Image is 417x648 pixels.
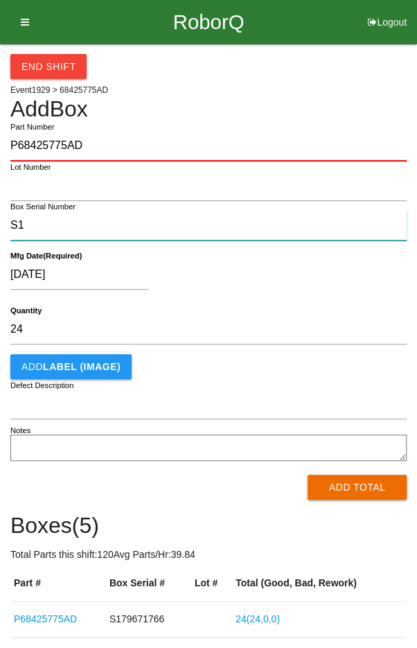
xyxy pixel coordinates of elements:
th: Box Serial # [106,566,191,602]
a: P68425775AD [14,613,77,624]
label: Box Serial Number [10,201,76,213]
th: Lot # [191,566,232,602]
b: Quantity [10,306,42,315]
span: Event 1929 > 68425775AD [10,85,108,95]
label: Part Number [10,121,54,133]
button: Add Total [308,475,407,500]
b: Mfg Date (Required) [10,252,82,261]
a: 24(24,0,0) [236,613,280,624]
h4: Boxes ( 5 ) [10,514,407,538]
label: Notes [10,425,30,437]
b: LABEL (IMAGE) [43,361,121,372]
input: Required [10,315,407,344]
input: Required [10,211,407,240]
label: Lot Number [10,161,51,173]
button: AddLABEL (IMAGE) [10,354,132,379]
th: Total (Good, Bad, Rework) [232,566,407,602]
label: Defect Description [10,380,74,392]
h4: Add Box [10,97,407,121]
input: Required [10,131,407,161]
th: Part # [10,566,106,602]
button: End Shift [10,54,87,79]
p: Total Parts this shift: 120 Avg Parts/Hr: 39.84 [10,548,407,562]
td: S179671766 [106,602,191,638]
input: Pick a Date [10,260,149,290]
